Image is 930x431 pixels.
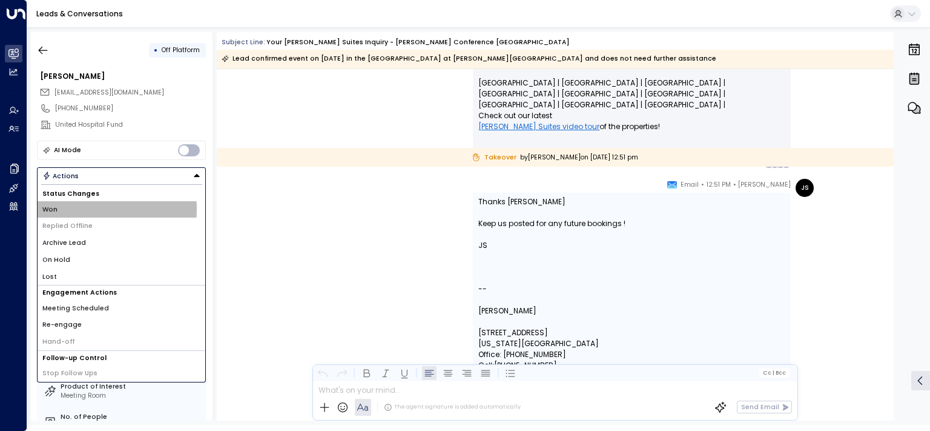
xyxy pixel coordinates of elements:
div: Keep us posted for any future bookings ! [478,218,785,229]
span: Stop Follow Ups [42,369,97,378]
div: by [PERSON_NAME] on [DATE] 12:51 pm [217,148,894,167]
span: • [701,179,704,191]
span: Hand-off [42,337,74,347]
div: United Hospital Fund [55,120,206,130]
p: [GEOGRAPHIC_DATA] | [GEOGRAPHIC_DATA] | [GEOGRAPHIC_DATA] | [GEOGRAPHIC_DATA] | [GEOGRAPHIC_DATA]... [478,67,785,132]
div: Meeting Room [61,391,202,401]
div: Lead confirmed event on [DATE] in the [GEOGRAPHIC_DATA] at [PERSON_NAME][GEOGRAPHIC_DATA] and doe... [222,53,716,65]
div: Actions [42,172,79,180]
div: AI Mode [54,144,81,156]
h1: Engagement Actions [38,286,205,299]
label: No. of People [61,412,202,422]
span: Re-engage [42,320,82,330]
span: Won [42,205,58,215]
div: • [154,42,158,58]
span: -- [478,284,785,295]
span: Lost [42,272,57,282]
span: Subject Line: [222,38,265,47]
span: gbraganza@uhfnyc.org [54,88,164,98]
button: Actions [37,167,206,184]
button: Undo [315,366,330,380]
div: Button group with a nested menu [37,167,206,184]
button: Redo [334,366,349,380]
label: Product of Interest [61,382,202,392]
span: Cc Bcc [763,370,786,376]
span: [PERSON_NAME] [738,179,791,191]
span: Takeover [472,153,516,162]
span: Meeting Scheduled [42,304,109,313]
div: The agent signature is added automatically [384,403,521,412]
span: • [733,179,736,191]
button: Cc|Bcc [759,369,790,377]
a: Leads & Conversations [36,8,123,19]
span: Off Platform [162,45,200,55]
div: [PERSON_NAME] [40,71,206,82]
h1: Follow-up Control [38,351,205,365]
span: Email [681,179,699,191]
span: | [772,370,774,376]
a: [PERSON_NAME] Suites video tour [478,121,599,132]
span: [EMAIL_ADDRESS][DOMAIN_NAME] [54,88,164,97]
div: JS [478,240,785,251]
div: [PHONE_NUMBER] [55,104,206,113]
div: JS [796,179,814,197]
div: [US_STATE][GEOGRAPHIC_DATA] Office: [PHONE_NUMBER] Cell:[PHONE_NUMBER] E-mail: [478,338,785,382]
span: On Hold [42,255,70,265]
div: [PERSON_NAME] [STREET_ADDRESS] [478,306,785,338]
span: 12:51 PM [707,179,731,191]
div: Thanks [PERSON_NAME] [478,196,785,251]
span: Archive Lead [42,238,86,248]
span: Replied Offline [42,221,93,231]
h1: Status Changes [38,187,205,201]
div: Your [PERSON_NAME] Suites Inquiry - [PERSON_NAME] Conference [GEOGRAPHIC_DATA] [266,38,570,47]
